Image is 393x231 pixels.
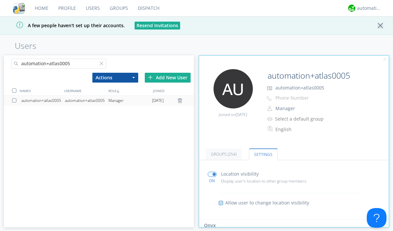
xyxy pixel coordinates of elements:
[357,5,382,11] div: automation+atlas
[225,200,309,206] span: Allow user to change location visibility
[235,112,247,117] span: [DATE]
[275,85,324,91] span: automation+atlas0005
[367,208,386,228] iframe: Toggle Customer Support
[221,170,259,178] p: Location visibility
[265,69,371,82] input: Name
[108,96,152,106] div: Manager
[267,125,274,133] img: In groups with Translation enabled, this user's messages will be automatically translated to and ...
[63,86,107,95] div: USERNAME
[145,73,191,83] div: Add New User
[214,69,253,108] img: 373638.png
[148,75,153,80] img: plus.svg
[11,59,106,68] input: Search users
[18,86,62,95] div: NAMES
[13,2,25,14] img: cddb5a64eb264b2086981ab96f4c1ba7
[348,5,355,12] img: d2d01cd9b4174d08988066c6d424eccd
[275,126,330,133] div: English
[221,178,330,184] p: Display user's location to other group members.
[92,73,138,83] button: Actions
[267,114,273,123] img: icon-alert-users-thin-outline.svg
[5,22,125,29] span: A few people haven't set up their accounts.
[21,96,65,106] div: automation+atlas0005
[152,96,164,106] span: [DATE]
[206,148,242,160] a: Groups (254)
[273,104,339,113] button: Manager
[249,148,278,160] a: Settings
[135,22,180,29] button: Resend Invitations
[383,57,387,62] img: cancel.svg
[151,86,196,95] div: JOINED
[4,96,194,106] a: automation+atlas0005automation+atlas0005Manager[DATE]
[275,116,330,122] div: Select a default group
[267,106,272,111] img: person-outline.svg
[107,86,151,95] div: ROLE
[65,96,108,106] div: automation+atlas0005
[267,96,272,101] img: phone-outline.svg
[205,178,219,183] div: ON
[219,112,247,117] span: Joined on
